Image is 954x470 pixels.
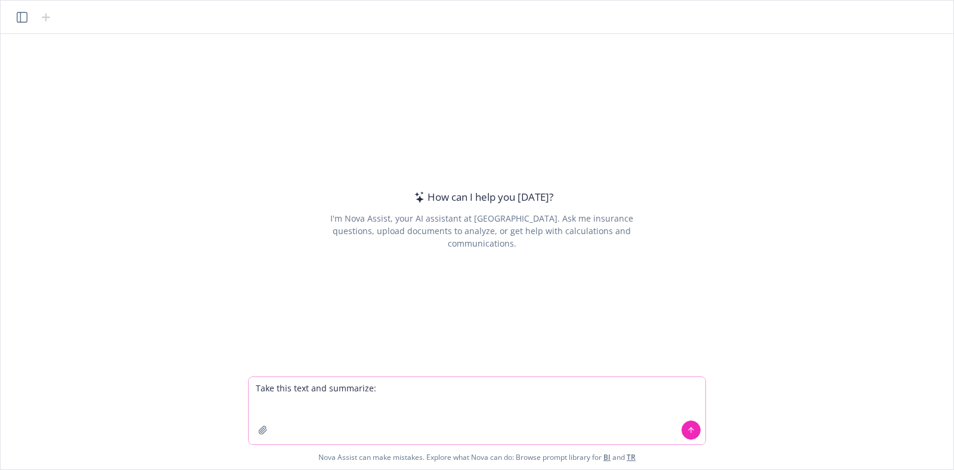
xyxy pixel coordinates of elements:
div: I'm Nova Assist, your AI assistant at [GEOGRAPHIC_DATA]. Ask me insurance questions, upload docum... [314,212,649,250]
div: How can I help you [DATE]? [411,189,553,205]
a: TR [627,452,636,462]
span: Nova Assist can make mistakes. Explore what Nova can do: Browse prompt library for and [318,445,636,469]
textarea: Take this text and summarize: [249,377,705,444]
a: BI [603,452,611,462]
